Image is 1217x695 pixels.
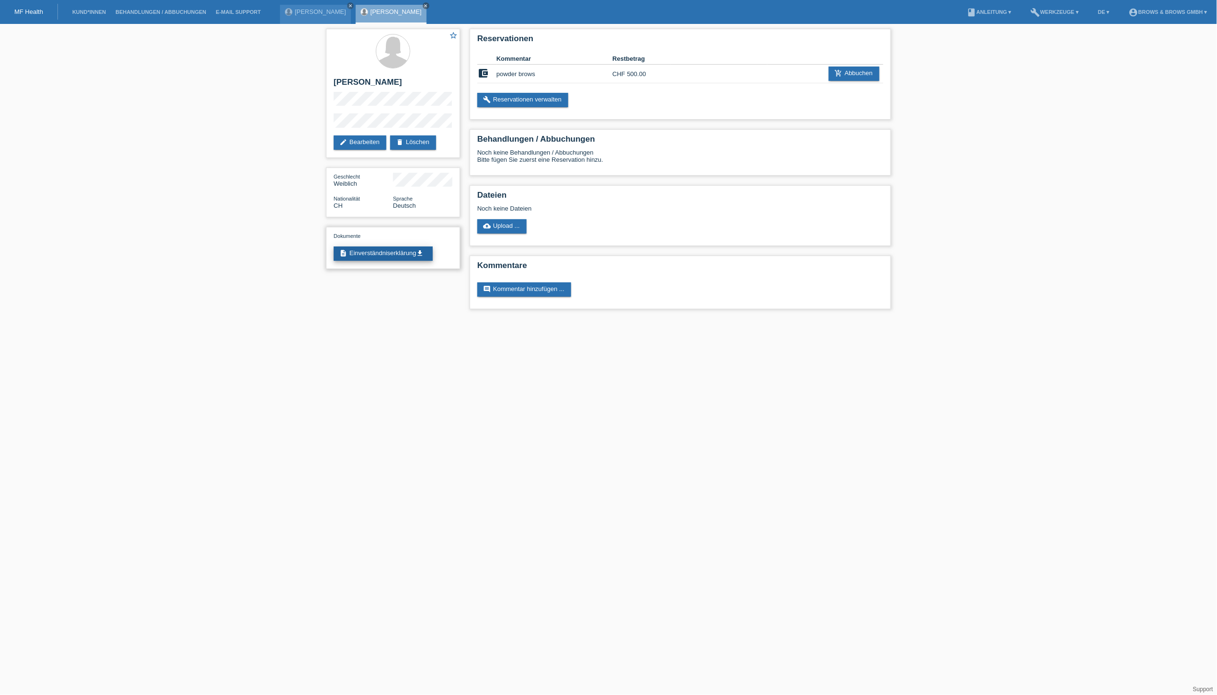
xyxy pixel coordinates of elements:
[829,67,879,81] a: add_shopping_cartAbbuchen
[334,135,386,150] a: editBearbeiten
[477,205,770,212] div: Noch keine Dateien
[483,285,491,293] i: comment
[1124,9,1212,15] a: account_circleBrows & Brows GmbH ▾
[334,174,360,179] span: Geschlecht
[477,261,883,275] h2: Kommentare
[416,249,424,257] i: get_app
[390,135,436,150] a: deleteLöschen
[477,67,489,79] i: account_balance_wallet
[396,138,404,146] i: delete
[477,282,571,297] a: commentKommentar hinzufügen ...
[339,249,347,257] i: description
[334,78,452,92] h2: [PERSON_NAME]
[449,31,458,40] i: star_border
[423,2,429,9] a: close
[393,202,416,209] span: Deutsch
[1129,8,1138,17] i: account_circle
[334,247,433,261] a: descriptionEinverständniserklärungget_app
[334,202,343,209] span: Schweiz
[1093,9,1115,15] a: DE ▾
[371,8,422,15] a: [PERSON_NAME]
[1193,686,1213,693] a: Support
[834,69,842,77] i: add_shopping_cart
[483,96,491,103] i: build
[211,9,266,15] a: E-Mail Support
[496,53,612,65] th: Kommentar
[612,65,670,83] td: CHF 500.00
[348,3,353,8] i: close
[449,31,458,41] a: star_border
[393,196,413,202] span: Sprache
[1031,8,1040,17] i: build
[477,93,568,107] a: buildReservationen verwalten
[14,8,43,15] a: MF Health
[477,219,527,234] a: cloud_uploadUpload ...
[334,196,360,202] span: Nationalität
[424,3,428,8] i: close
[339,138,347,146] i: edit
[477,135,883,149] h2: Behandlungen / Abbuchungen
[334,173,393,187] div: Weiblich
[612,53,670,65] th: Restbetrag
[967,8,977,17] i: book
[496,65,612,83] td: powder brows
[334,233,361,239] span: Dokumente
[477,34,883,48] h2: Reservationen
[962,9,1016,15] a: bookAnleitung ▾
[477,149,883,170] div: Noch keine Behandlungen / Abbuchungen Bitte fügen Sie zuerst eine Reservation hinzu.
[111,9,211,15] a: Behandlungen / Abbuchungen
[1026,9,1084,15] a: buildWerkzeuge ▾
[68,9,111,15] a: Kund*innen
[483,222,491,230] i: cloud_upload
[295,8,346,15] a: [PERSON_NAME]
[347,2,354,9] a: close
[477,191,883,205] h2: Dateien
